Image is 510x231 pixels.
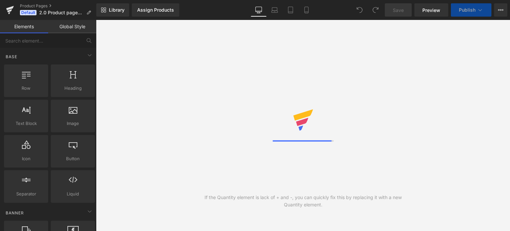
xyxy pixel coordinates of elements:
div: If the Quantity element is lack of + and -, you can quickly fix this by replacing it with a new Q... [200,194,407,208]
span: Default [20,10,37,15]
span: Image [53,120,93,127]
span: Base [5,54,18,60]
a: Preview [414,3,448,17]
span: Library [109,7,125,13]
span: Banner [5,210,25,216]
a: Global Style [48,20,96,33]
span: Preview [422,7,440,14]
span: Row [6,85,46,92]
a: Tablet [283,3,298,17]
a: Desktop [251,3,267,17]
button: More [494,3,507,17]
a: Mobile [298,3,314,17]
span: Button [53,155,93,162]
span: Save [393,7,404,14]
button: Publish [451,3,491,17]
span: Icon [6,155,46,162]
a: Product Pages [20,3,96,9]
a: New Library [96,3,129,17]
div: Assign Products [137,7,174,13]
span: Separator [6,190,46,197]
button: Undo [353,3,366,17]
a: Laptop [267,3,283,17]
span: Liquid [53,190,93,197]
span: 2.0 Product pages - [DATE] 6:34:2 [39,10,84,15]
span: Publish [459,7,475,13]
span: Heading [53,85,93,92]
span: Text Block [6,120,46,127]
button: Redo [369,3,382,17]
